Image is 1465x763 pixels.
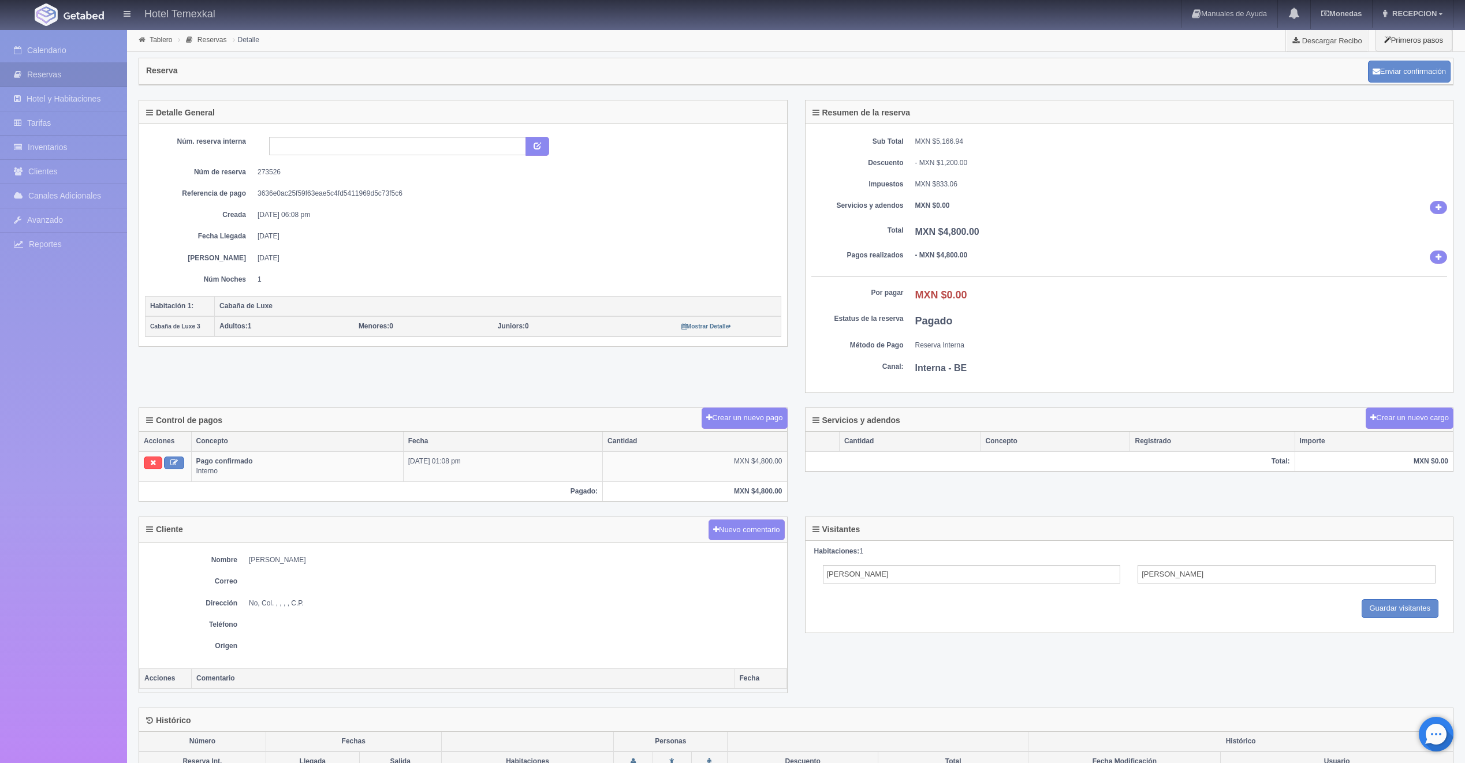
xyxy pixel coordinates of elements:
button: Primeros pasos [1375,29,1452,51]
h4: Hotel Temexkal [144,6,215,20]
dt: Dirección [145,599,237,608]
th: Personas [614,732,728,751]
dd: [DATE] [258,231,773,241]
dd: MXN $5,166.94 [915,137,1448,147]
td: Interno [191,451,403,481]
button: Nuevo comentario [709,519,785,541]
h4: Visitantes [812,525,860,534]
h4: Resumen de la reserva [812,109,911,117]
th: Comentario [192,668,735,689]
dt: Impuestos [811,179,904,189]
strong: Habitaciones: [814,547,860,555]
th: Registrado [1130,432,1295,451]
b: Habitación 1: [150,302,193,310]
td: MXN $4,800.00 [603,451,787,481]
img: Getabed [64,11,104,20]
th: Concepto [981,432,1130,451]
th: Concepto [191,432,403,451]
input: Nombre del Adulto [823,565,1121,584]
th: Fecha [403,432,602,451]
input: Apellidos del Adulto [1138,565,1436,584]
dd: [PERSON_NAME] [249,555,781,565]
b: MXN $0.00 [915,201,950,210]
h4: Reserva [146,66,178,75]
small: Cabaña de Luxe 3 [150,323,200,330]
th: Número [139,732,266,751]
div: - MXN $1,200.00 [915,158,1448,168]
dt: Método de Pago [811,341,904,350]
h4: Histórico [146,716,191,725]
dt: Teléfono [145,620,237,630]
dd: Reserva Interna [915,341,1448,350]
dt: Núm Noches [154,275,246,285]
dt: Estatus de la reserva [811,314,904,324]
span: RECEPCION [1389,9,1437,18]
td: [DATE] 01:08 pm [403,451,602,481]
th: MXN $0.00 [1295,451,1453,472]
a: Tablero [150,36,172,44]
th: Cantidad [840,432,981,451]
strong: Adultos: [219,322,248,330]
dt: Por pagar [811,288,904,298]
dd: [DATE] [258,253,773,263]
span: 0 [359,322,393,330]
b: MXN $0.00 [915,289,967,301]
th: Cabaña de Luxe [215,296,781,316]
th: Acciones [140,668,192,689]
th: Fecha [735,668,786,689]
dt: Sub Total [811,137,904,147]
dt: Origen [145,641,237,651]
b: Pagado [915,315,953,327]
h4: Detalle General [146,109,215,117]
dt: Referencia de pago [154,189,246,199]
b: MXN $4,800.00 [915,227,979,237]
th: Total: [806,451,1295,472]
th: Fechas [266,732,441,751]
dd: 1 [258,275,773,285]
dd: No, Col. , , , , C.P. [249,599,781,608]
dt: Núm de reserva [154,167,246,177]
a: Descargar Recibo [1286,29,1369,52]
strong: Menores: [359,322,389,330]
dt: Creada [154,210,246,220]
h4: Servicios y adendos [812,416,900,425]
dd: 273526 [258,167,773,177]
dt: Canal: [811,362,904,372]
dt: Nombre [145,555,237,565]
b: Pago confirmado [196,457,253,465]
dt: Pagos realizados [811,250,904,260]
dd: MXN $833.06 [915,179,1448,189]
strong: Juniors: [498,322,525,330]
dt: Núm. reserva interna [154,137,246,147]
img: Getabed [35,3,58,26]
th: Pagado: [139,481,603,501]
dt: Total [811,226,904,235]
a: Mostrar Detalle [681,322,732,330]
th: Acciones [139,432,191,451]
input: Guardar visitantes [1362,599,1439,618]
small: Mostrar Detalle [681,323,732,330]
span: 1 [219,322,251,330]
a: Reservas [197,36,227,44]
dd: 3636e0ac25f59f63eae5c4fd5411969d5c73f5c6 [258,189,773,199]
button: Crear un nuevo pago [702,407,787,429]
th: Histórico [1028,732,1453,751]
dd: [DATE] 06:08 pm [258,210,773,220]
button: Enviar confirmación [1368,61,1451,83]
th: Importe [1295,432,1453,451]
b: - MXN $4,800.00 [915,251,968,259]
th: Cantidad [603,432,787,451]
dt: Servicios y adendos [811,201,904,211]
dt: Fecha Llegada [154,231,246,241]
span: 0 [498,322,529,330]
dt: Descuento [811,158,904,168]
h4: Control de pagos [146,416,222,425]
div: 1 [814,547,1445,556]
h4: Cliente [146,525,183,534]
button: Crear un nuevo cargo [1366,407,1453,429]
th: MXN $4,800.00 [603,481,787,501]
dt: Correo [145,577,237,586]
b: Interna - BE [915,363,967,373]
li: Detalle [230,34,262,45]
b: Monedas [1321,9,1362,18]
